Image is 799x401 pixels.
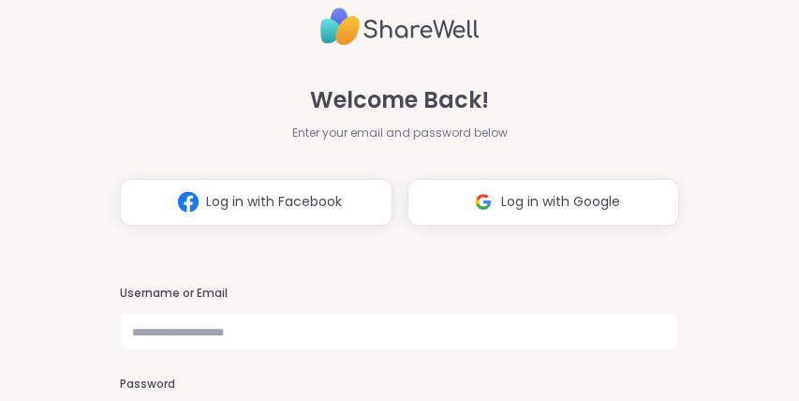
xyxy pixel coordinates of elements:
span: Log in with Facebook [206,192,342,212]
button: Log in with Facebook [120,179,392,226]
img: ShareWell Logomark [170,185,206,219]
span: Log in with Google [501,192,620,212]
h3: Username or Email [120,286,679,302]
button: Log in with Google [407,179,680,226]
span: Enter your email and password below [292,125,508,141]
img: ShareWell Logomark [466,185,501,219]
h3: Password [120,377,679,393]
span: Welcome Back! [310,83,489,117]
